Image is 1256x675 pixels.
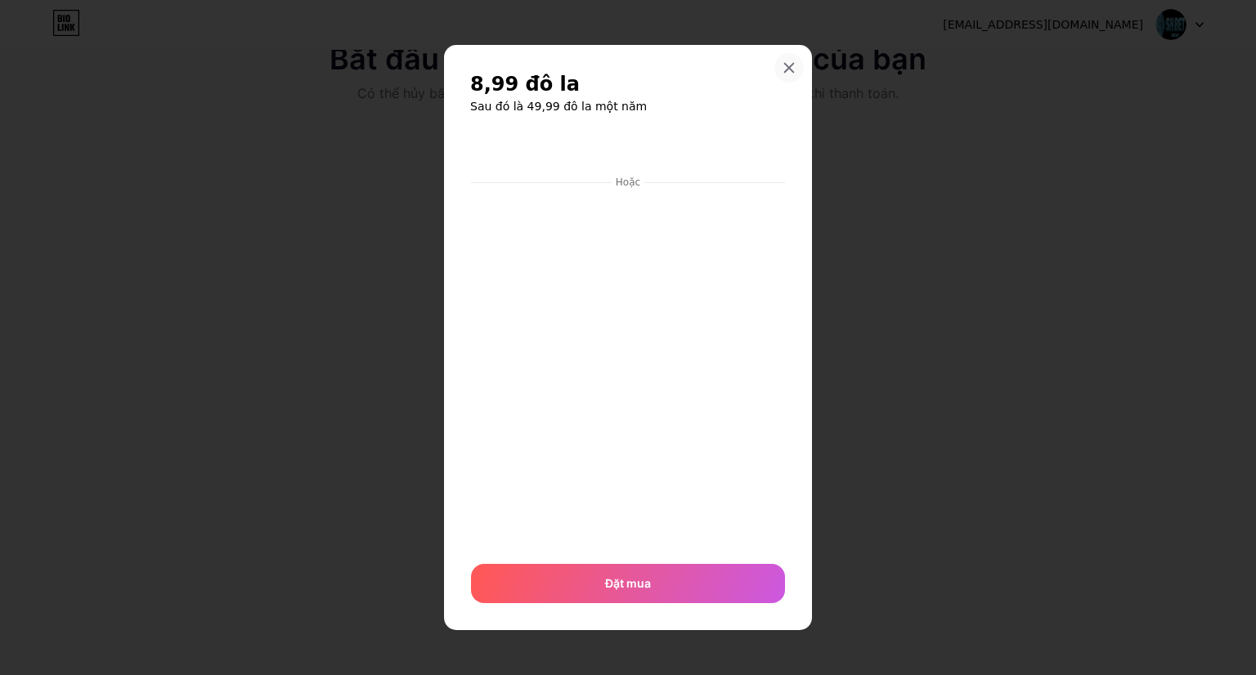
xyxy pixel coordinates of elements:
[471,132,785,171] iframe: Secure payment button frame
[470,100,647,113] font: Sau đó là 49,99 đô la một năm
[470,73,580,96] font: 8,99 đô la
[616,177,640,188] font: Hoặc
[468,190,788,548] iframe: Secure payment input frame
[605,576,651,590] font: Đặt mua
